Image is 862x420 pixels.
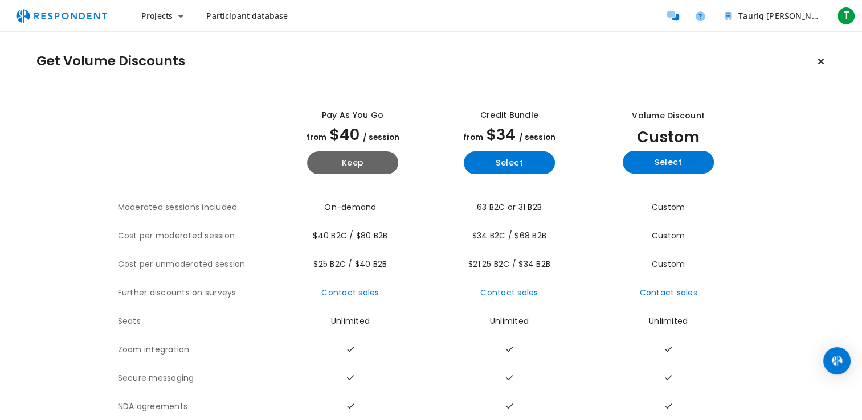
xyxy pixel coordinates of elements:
[835,6,857,26] button: T
[490,315,529,327] span: Unlimited
[206,10,288,21] span: Participant database
[324,201,376,213] span: On-demand
[623,151,714,174] button: Select yearly custom_static plan
[652,258,685,270] span: Custom
[810,50,832,73] button: Keep current plan
[322,109,383,121] div: Pay as you go
[141,10,173,21] span: Projects
[716,6,830,26] button: Tauriq Sterling Fakier Team
[132,6,193,26] button: Projects
[652,230,685,241] span: Custom
[468,258,550,270] span: $21.25 B2C / $34 B2B
[519,132,555,143] span: / session
[637,126,700,147] span: Custom
[118,250,275,279] th: Cost per unmoderated session
[632,110,705,122] div: Volume Discount
[463,132,483,143] span: from
[118,222,275,250] th: Cost per moderated session
[480,109,538,121] div: Credit Bundle
[330,124,359,145] span: $40
[197,6,297,26] a: Participant database
[661,5,684,27] a: Message participants
[307,132,326,143] span: from
[487,124,516,145] span: $34
[331,315,370,327] span: Unlimited
[313,230,387,241] span: $40 B2C / $80 B2B
[307,151,398,174] button: Keep current yearly payg plan
[313,258,387,270] span: $25 B2C / $40 B2B
[321,287,379,298] a: Contact sales
[639,287,697,298] a: Contact sales
[472,230,546,241] span: $34 B2C / $68 B2B
[652,201,685,213] span: Custom
[118,364,275,393] th: Secure messaging
[9,5,114,27] img: respondent-logo.png
[837,7,855,25] span: T
[363,132,399,143] span: / session
[649,315,688,327] span: Unlimited
[118,193,275,222] th: Moderated sessions included
[480,287,538,298] a: Contact sales
[738,10,856,21] span: Tauriq [PERSON_NAME] Team
[464,151,555,174] button: Select yearly basic plan
[118,279,275,307] th: Further discounts on surveys
[689,5,712,27] a: Help and support
[36,53,185,69] h1: Get Volume Discounts
[118,336,275,364] th: Zoom integration
[477,201,542,213] span: 63 B2C or 31 B2B
[118,307,275,336] th: Seats
[823,347,851,374] div: Open Intercom Messenger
